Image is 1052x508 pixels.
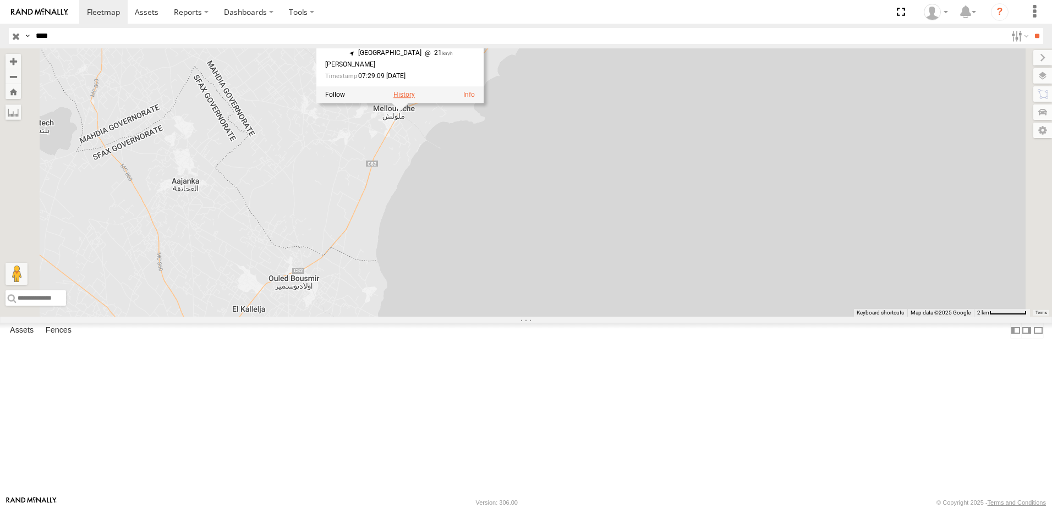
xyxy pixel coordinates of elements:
[857,309,904,317] button: Keyboard shortcuts
[991,3,1009,21] i: ?
[393,91,415,99] label: View Asset History
[1010,323,1021,339] label: Dock Summary Table to the Left
[6,69,21,84] button: Zoom out
[6,84,21,99] button: Zoom Home
[974,309,1030,317] button: Map Scale: 2 km per 64 pixels
[476,499,518,506] div: Version: 306.00
[911,310,971,316] span: Map data ©2025 Google
[6,104,21,120] label: Measure
[325,73,453,80] div: Date/time of location update
[977,310,989,316] span: 2 km
[40,323,77,338] label: Fences
[358,49,421,57] span: [GEOGRAPHIC_DATA]
[23,28,32,44] label: Search Query
[6,263,28,285] button: Drag Pegman onto the map to open Street View
[463,91,475,99] a: View Asset Details
[325,62,453,69] div: [PERSON_NAME]
[11,8,68,16] img: rand-logo.svg
[325,91,345,99] label: Realtime tracking of Asset
[988,499,1046,506] a: Terms and Conditions
[1021,323,1032,339] label: Dock Summary Table to the Right
[4,323,39,338] label: Assets
[936,499,1046,506] div: © Copyright 2025 -
[1035,311,1047,315] a: Terms (opens in new tab)
[1033,323,1044,339] label: Hide Summary Table
[1033,123,1052,138] label: Map Settings
[920,4,952,20] div: Nejah Benkhalifa
[421,49,453,57] span: 21
[6,497,57,508] a: Visit our Website
[1007,28,1031,44] label: Search Filter Options
[6,54,21,69] button: Zoom in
